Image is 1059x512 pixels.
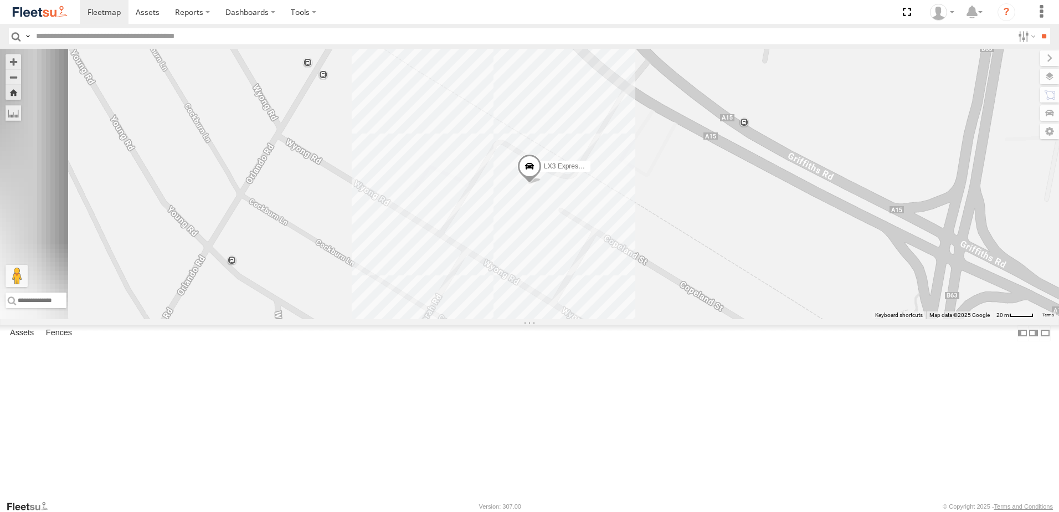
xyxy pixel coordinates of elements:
[993,311,1037,319] button: Map Scale: 20 m per 40 pixels
[943,503,1053,510] div: © Copyright 2025 -
[1028,325,1039,341] label: Dock Summary Table to the Right
[11,4,69,19] img: fleetsu-logo-horizontal.svg
[479,503,521,510] div: Version: 307.00
[929,312,990,318] span: Map data ©2025 Google
[926,4,958,21] div: Brodie Roesler
[40,325,78,341] label: Fences
[875,311,923,319] button: Keyboard shortcuts
[1040,124,1059,139] label: Map Settings
[998,3,1015,21] i: ?
[23,28,32,44] label: Search Query
[1014,28,1037,44] label: Search Filter Options
[6,265,28,287] button: Drag Pegman onto the map to open Street View
[1042,313,1054,318] a: Terms (opens in new tab)
[544,162,594,170] span: LX3 Express Ute
[1040,325,1051,341] label: Hide Summary Table
[6,54,21,69] button: Zoom in
[6,85,21,100] button: Zoom Home
[6,105,21,121] label: Measure
[996,312,1009,318] span: 20 m
[1017,325,1028,341] label: Dock Summary Table to the Left
[994,503,1053,510] a: Terms and Conditions
[6,501,57,512] a: Visit our Website
[6,69,21,85] button: Zoom out
[4,325,39,341] label: Assets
